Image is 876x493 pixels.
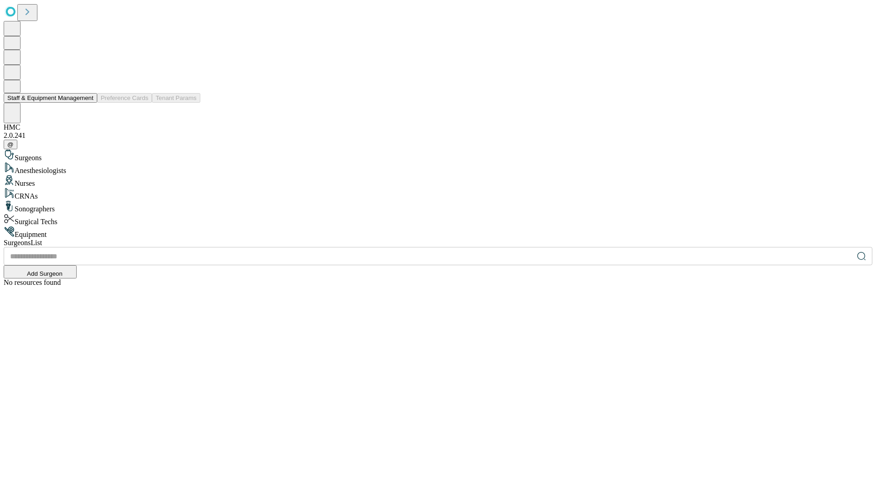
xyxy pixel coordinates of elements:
[4,226,872,239] div: Equipment
[4,278,872,287] div: No resources found
[4,140,17,149] button: @
[7,141,14,148] span: @
[152,93,200,103] button: Tenant Params
[4,188,872,200] div: CRNAs
[4,162,872,175] div: Anesthesiologists
[4,123,872,131] div: HMC
[4,239,872,247] div: Surgeons List
[4,265,77,278] button: Add Surgeon
[4,131,872,140] div: 2.0.241
[27,270,63,277] span: Add Surgeon
[97,93,152,103] button: Preference Cards
[4,149,872,162] div: Surgeons
[4,175,872,188] div: Nurses
[4,200,872,213] div: Sonographers
[4,93,97,103] button: Staff & Equipment Management
[4,213,872,226] div: Surgical Techs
